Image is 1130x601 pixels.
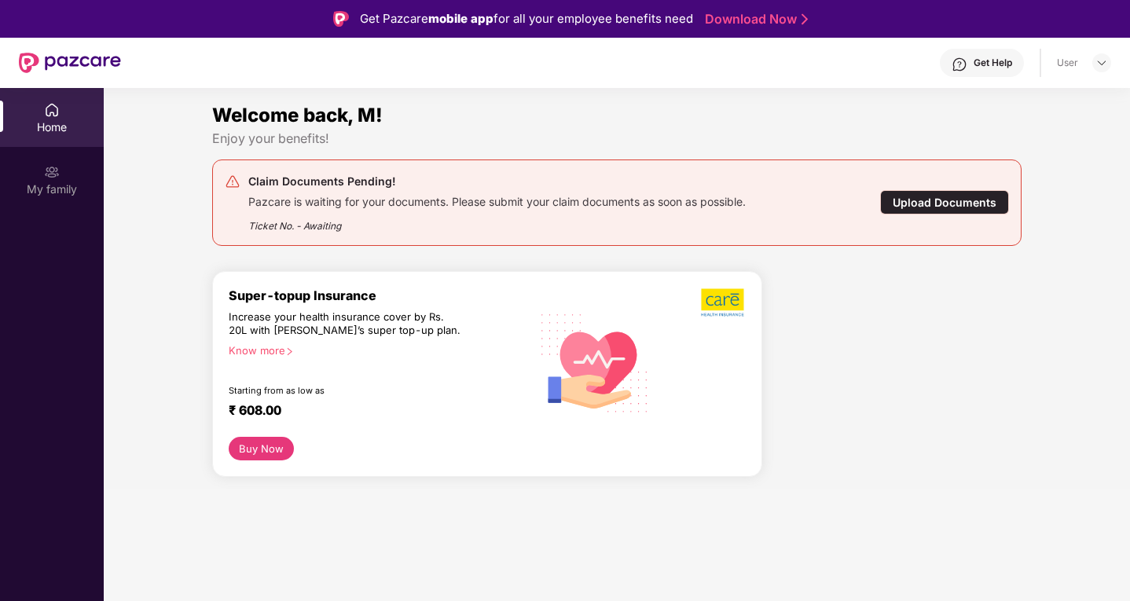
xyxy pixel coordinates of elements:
img: Logo [333,11,349,27]
div: Ticket No. - Awaiting [248,209,746,233]
div: User [1057,57,1078,69]
div: Enjoy your benefits! [212,130,1022,147]
div: Pazcare is waiting for your documents. Please submit your claim documents as soon as possible. [248,191,746,209]
div: Super-topup Insurance [229,288,530,303]
div: Know more [229,344,521,355]
a: Download Now [705,11,803,27]
img: svg+xml;base64,PHN2ZyB4bWxucz0iaHR0cDovL3d3dy53My5vcmcvMjAwMC9zdmciIHhtbG5zOnhsaW5rPSJodHRwOi8vd3... [530,296,660,427]
img: svg+xml;base64,PHN2ZyBpZD0iSG9tZSIgeG1sbnM9Imh0dHA6Ly93d3cudzMub3JnLzIwMDAvc3ZnIiB3aWR0aD0iMjAiIG... [44,102,60,118]
div: Claim Documents Pending! [248,172,746,191]
img: b5dec4f62d2307b9de63beb79f102df3.png [701,288,746,317]
span: right [285,347,294,356]
div: ₹ 608.00 [229,402,515,421]
img: New Pazcare Logo [19,53,121,73]
div: Get Help [974,57,1012,69]
div: Starting from as low as [229,385,464,396]
span: Welcome back, M! [212,104,383,126]
img: Stroke [802,11,808,27]
div: Upload Documents [880,190,1009,214]
img: svg+xml;base64,PHN2ZyBpZD0iSGVscC0zMngzMiIgeG1sbnM9Imh0dHA6Ly93d3cudzMub3JnLzIwMDAvc3ZnIiB3aWR0aD... [952,57,967,72]
img: svg+xml;base64,PHN2ZyBpZD0iRHJvcGRvd24tMzJ4MzIiIHhtbG5zPSJodHRwOi8vd3d3LnczLm9yZy8yMDAwL3N2ZyIgd2... [1095,57,1108,69]
img: svg+xml;base64,PHN2ZyB4bWxucz0iaHR0cDovL3d3dy53My5vcmcvMjAwMC9zdmciIHdpZHRoPSIyNCIgaGVpZ2h0PSIyNC... [225,174,240,189]
strong: mobile app [428,11,493,26]
button: Buy Now [229,437,294,460]
div: Get Pazcare for all your employee benefits need [360,9,693,28]
img: svg+xml;base64,PHN2ZyB3aWR0aD0iMjAiIGhlaWdodD0iMjAiIHZpZXdCb3g9IjAgMCAyMCAyMCIgZmlsbD0ibm9uZSIgeG... [44,164,60,180]
div: Increase your health insurance cover by Rs. 20L with [PERSON_NAME]’s super top-up plan. [229,310,463,338]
